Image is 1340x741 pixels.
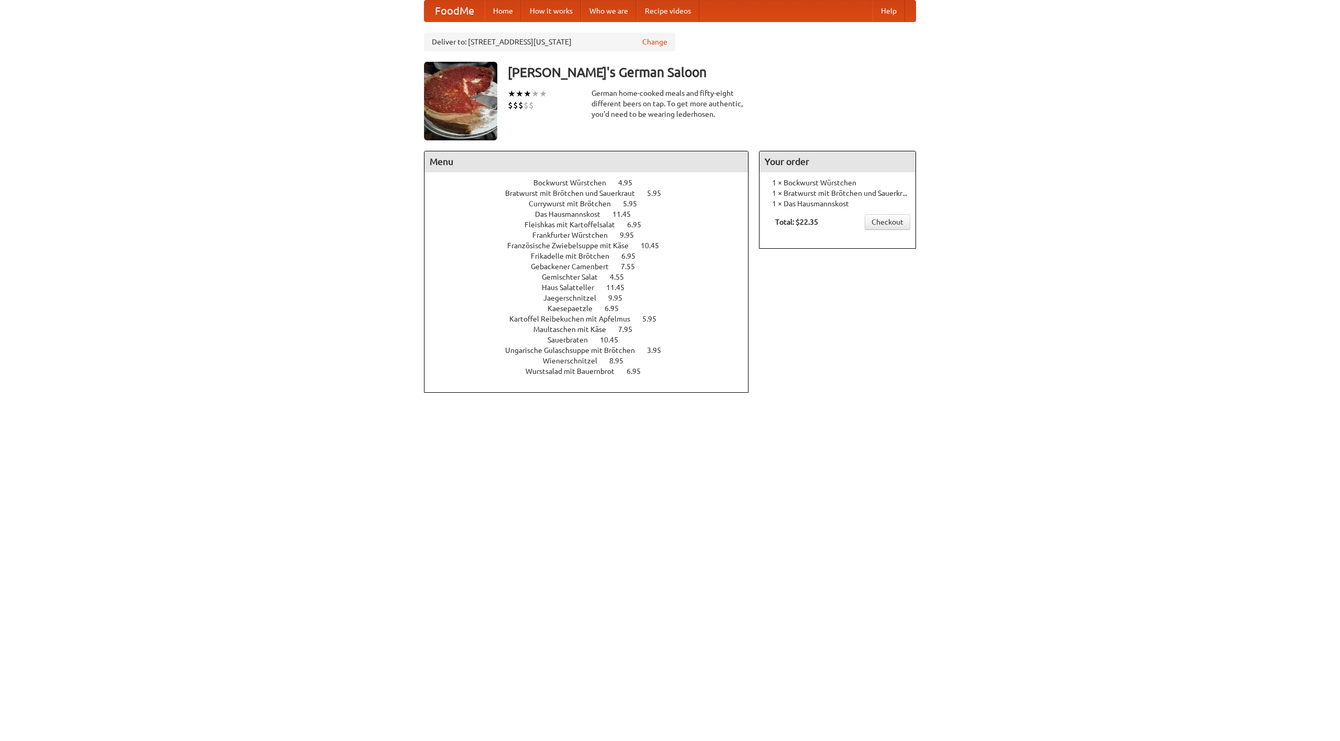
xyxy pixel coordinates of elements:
a: Wienerschnitzel 8.95 [543,357,643,365]
a: Das Hausmannskost 11.45 [535,210,650,218]
span: 10.45 [641,241,669,250]
b: Total: $22.35 [775,218,818,226]
li: $ [508,99,513,111]
li: 1 × Bockwurst Würstchen [765,178,910,188]
li: ★ [523,88,531,99]
img: angular.jpg [424,62,497,140]
div: Deliver to: [STREET_ADDRESS][US_STATE] [424,32,675,51]
span: Bockwurst Würstchen [533,179,617,187]
a: Fleishkas mit Kartoffelsalat 6.95 [524,220,661,229]
span: 11.45 [612,210,641,218]
span: 6.95 [627,367,651,375]
span: Kaesepaetzle [548,304,603,313]
span: 9.95 [620,231,644,239]
a: Currywurst mit Brötchen 5.95 [529,200,656,208]
a: Maultaschen mit Käse 7.95 [533,325,652,334]
span: 5.95 [642,315,667,323]
span: 4.95 [618,179,643,187]
span: Französische Zwiebelsuppe mit Käse [507,241,639,250]
a: Home [485,1,521,21]
span: 5.95 [647,189,672,197]
li: ★ [508,88,516,99]
span: 8.95 [609,357,634,365]
span: Haus Salatteller [542,283,605,292]
span: 6.95 [627,220,652,229]
h3: [PERSON_NAME]'s German Saloon [508,62,916,83]
span: 6.95 [605,304,629,313]
h4: Menu [425,151,748,172]
span: 9.95 [608,294,633,302]
h4: Your order [760,151,915,172]
a: Recipe videos [636,1,699,21]
span: Wurstsalad mit Bauernbrot [526,367,625,375]
a: Gebackener Camenbert 7.55 [531,262,654,271]
span: 10.45 [600,336,629,344]
a: Wurstsalad mit Bauernbrot 6.95 [526,367,660,375]
a: Bratwurst mit Brötchen und Sauerkraut 5.95 [505,189,680,197]
span: 3.95 [647,346,672,355]
a: How it works [521,1,581,21]
span: Sauerbraten [548,336,598,344]
span: Gemischter Salat [542,273,608,281]
span: Das Hausmannskost [535,210,611,218]
span: 5.95 [623,200,647,208]
span: Frankfurter Würstchen [532,231,618,239]
li: 1 × Das Hausmannskost [765,198,910,209]
a: Change [642,37,667,47]
a: Kartoffel Reibekuchen mit Apfelmus 5.95 [509,315,676,323]
span: 6.95 [621,252,646,260]
li: 1 × Bratwurst mit Brötchen und Sauerkraut [765,188,910,198]
a: Frankfurter Würstchen 9.95 [532,231,653,239]
span: Ungarische Gulaschsuppe mit Brötchen [505,346,645,355]
span: 4.55 [610,273,634,281]
span: Currywurst mit Brötchen [529,200,621,208]
li: $ [523,99,529,111]
a: Französische Zwiebelsuppe mit Käse 10.45 [507,241,678,250]
a: Help [873,1,905,21]
div: German home-cooked meals and fifty-eight different beers on tap. To get more authentic, you'd nee... [591,88,749,119]
li: $ [513,99,518,111]
a: Bockwurst Würstchen 4.95 [533,179,652,187]
a: FoodMe [425,1,485,21]
a: Sauerbraten 10.45 [548,336,638,344]
span: 7.95 [618,325,643,334]
a: Checkout [865,214,910,230]
li: $ [529,99,534,111]
span: Bratwurst mit Brötchen und Sauerkraut [505,189,645,197]
a: Haus Salatteller 11.45 [542,283,644,292]
li: ★ [539,88,547,99]
span: Kartoffel Reibekuchen mit Apfelmus [509,315,641,323]
span: 11.45 [606,283,635,292]
a: Jaegerschnitzel 9.95 [543,294,642,302]
a: Frikadelle mit Brötchen 6.95 [531,252,655,260]
a: Who we are [581,1,636,21]
a: Kaesepaetzle 6.95 [548,304,638,313]
span: Jaegerschnitzel [543,294,607,302]
span: 7.55 [621,262,645,271]
span: Frikadelle mit Brötchen [531,252,620,260]
li: $ [518,99,523,111]
span: Fleishkas mit Kartoffelsalat [524,220,626,229]
li: ★ [531,88,539,99]
a: Gemischter Salat 4.55 [542,273,643,281]
span: Wienerschnitzel [543,357,608,365]
span: Gebackener Camenbert [531,262,619,271]
span: Maultaschen mit Käse [533,325,617,334]
li: ★ [516,88,523,99]
a: Ungarische Gulaschsuppe mit Brötchen 3.95 [505,346,680,355]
